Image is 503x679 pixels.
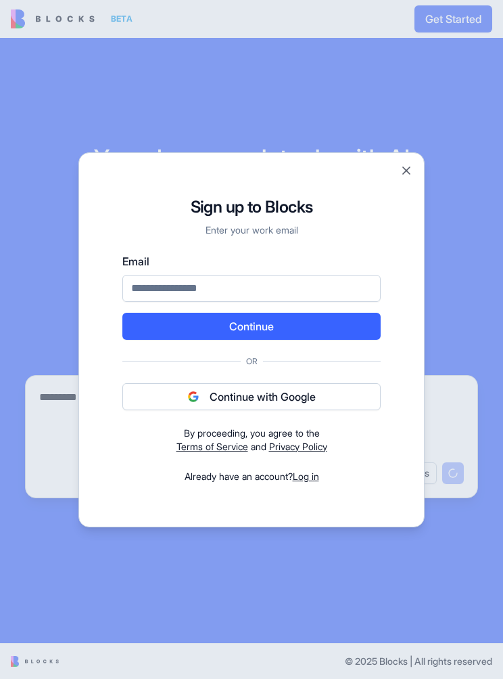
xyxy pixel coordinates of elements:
a: Log in [293,470,319,482]
div: and [122,426,381,454]
a: Terms of Service [176,441,248,452]
a: Privacy Policy [269,441,327,452]
span: Or [241,356,263,367]
img: google logo [188,391,199,402]
button: Continue [122,313,381,340]
div: By proceeding, you agree to the [122,426,381,440]
label: Email [122,253,381,269]
h1: Sign up to Blocks [122,196,381,218]
p: Enter your work email [122,223,381,237]
button: Continue with Google [122,383,381,410]
div: Already have an account? [122,470,381,483]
